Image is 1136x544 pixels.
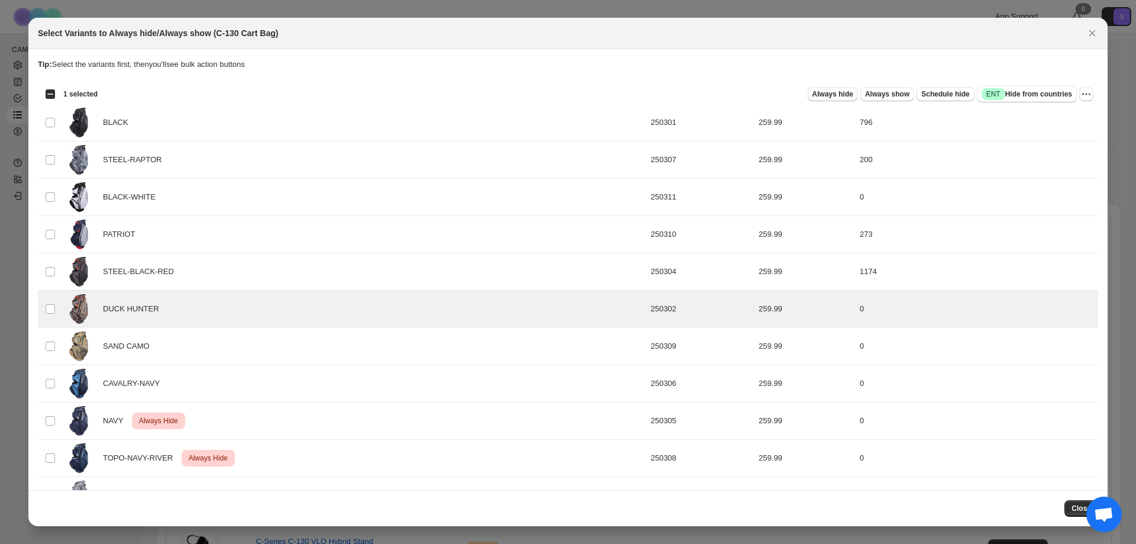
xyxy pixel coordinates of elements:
span: BLACK [103,117,134,128]
img: 250306-CAVALRY-NAVY.webp [64,369,93,398]
span: BLACK-WHITE [103,191,162,203]
img: 250307-STEEL-RAPTOR.webp [64,145,93,175]
span: TOPO-NAVY-RIVER [103,452,179,464]
td: 250309 [647,328,756,365]
button: SuccessENTHide from countries [977,86,1077,102]
td: 0 [856,328,1098,365]
img: 250301-BLACK.webp [64,108,93,137]
strong: Tip: [38,60,52,69]
td: 259.99 [755,141,856,179]
td: 250306 [647,365,756,403]
span: STEEL-BLACK-RED [103,266,180,278]
span: STEEL-RAPTOR [103,154,168,166]
span: Always hide [812,89,853,99]
img: 250310-PATRIOT.webp [64,220,93,249]
td: 259.99 [755,403,856,440]
td: 259.99 [755,328,856,365]
span: DUCK HUNTER [103,303,165,315]
span: ENT [986,89,1001,99]
td: 259.99 [755,440,856,477]
div: Open chat [1086,497,1122,532]
span: Always Hide [137,414,180,428]
span: PATRIOT [103,228,141,240]
button: Schedule hide [916,87,974,101]
span: CADET-NICKEL-RUST [103,490,189,501]
td: 259.99 [755,477,856,514]
img: 250304-STEEL-BLACK-RED.webp [64,257,93,287]
img: 250300-CADET-NICKEL-RUST.webp [64,481,93,510]
img: 250308-TOPO_NAVY-RIVER.webp [64,443,93,473]
img: 250311-_BLACK-WHITE.webp [64,182,93,212]
button: Always show [860,87,914,101]
button: Close [1084,25,1100,41]
button: Always hide [808,87,858,101]
button: More actions [1079,87,1093,101]
td: 250311 [647,179,756,216]
td: 250307 [647,141,756,179]
span: Close [1072,504,1091,513]
span: SAND CAMO [103,340,156,352]
h2: Select Variants to Always hide/Always show (C-130 Cart Bag) [38,27,278,39]
td: 0 [856,477,1098,514]
td: 259.99 [755,253,856,291]
span: 1 selected [63,89,98,99]
td: 250304 [647,253,756,291]
td: 250308 [647,440,756,477]
td: 0 [856,440,1098,477]
span: Always Hide [186,451,230,465]
p: Select the variants first, then you'll see bulk action buttons [38,59,1098,70]
td: 250302 [647,291,756,328]
td: 1174 [856,253,1098,291]
span: Always show [865,89,909,99]
td: 0 [856,179,1098,216]
td: 796 [856,104,1098,141]
td: 250301 [647,104,756,141]
td: 259.99 [755,291,856,328]
td: 0 [856,403,1098,440]
td: 0 [856,291,1098,328]
span: CAVALRY-NAVY [103,378,166,390]
button: Close [1064,500,1098,517]
td: 250300 [647,477,756,514]
td: 259.99 [755,216,856,253]
span: Hide from countries [982,88,1072,100]
img: 250305-NAVY.webp [64,406,93,436]
td: 259.99 [755,104,856,141]
td: 250305 [647,403,756,440]
td: 250310 [647,216,756,253]
img: 250309-SAND_CAMO.webp [64,331,93,361]
td: 273 [856,216,1098,253]
td: 259.99 [755,179,856,216]
td: 0 [856,365,1098,403]
td: 259.99 [755,365,856,403]
span: NAVY [103,415,130,427]
td: 200 [856,141,1098,179]
span: Schedule hide [921,89,969,99]
img: 250302-DUCK_HUNTER.webp [64,294,93,324]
